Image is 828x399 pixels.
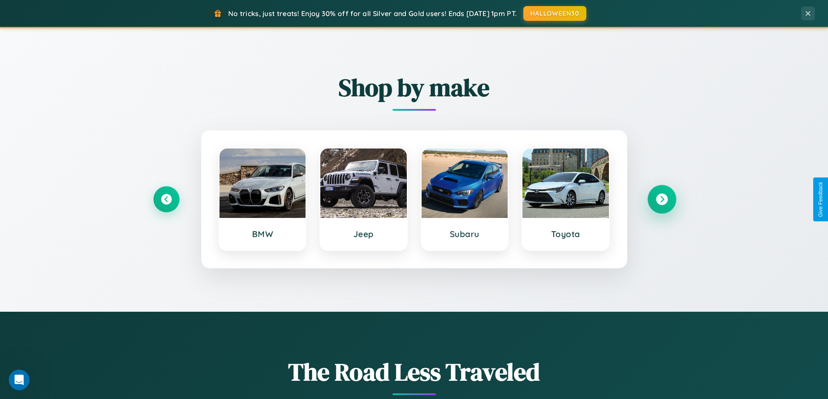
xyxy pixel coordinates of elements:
iframe: Intercom live chat [9,369,30,390]
button: HALLOWEEN30 [523,6,586,21]
h3: Jeep [329,229,398,239]
h3: Subaru [430,229,499,239]
h3: Toyota [531,229,600,239]
h1: The Road Less Traveled [153,355,675,389]
div: Give Feedback [818,182,824,217]
h3: BMW [228,229,297,239]
h2: Shop by make [153,71,675,104]
span: No tricks, just treats! Enjoy 30% off for all Silver and Gold users! Ends [DATE] 1pm PT. [228,9,517,18]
